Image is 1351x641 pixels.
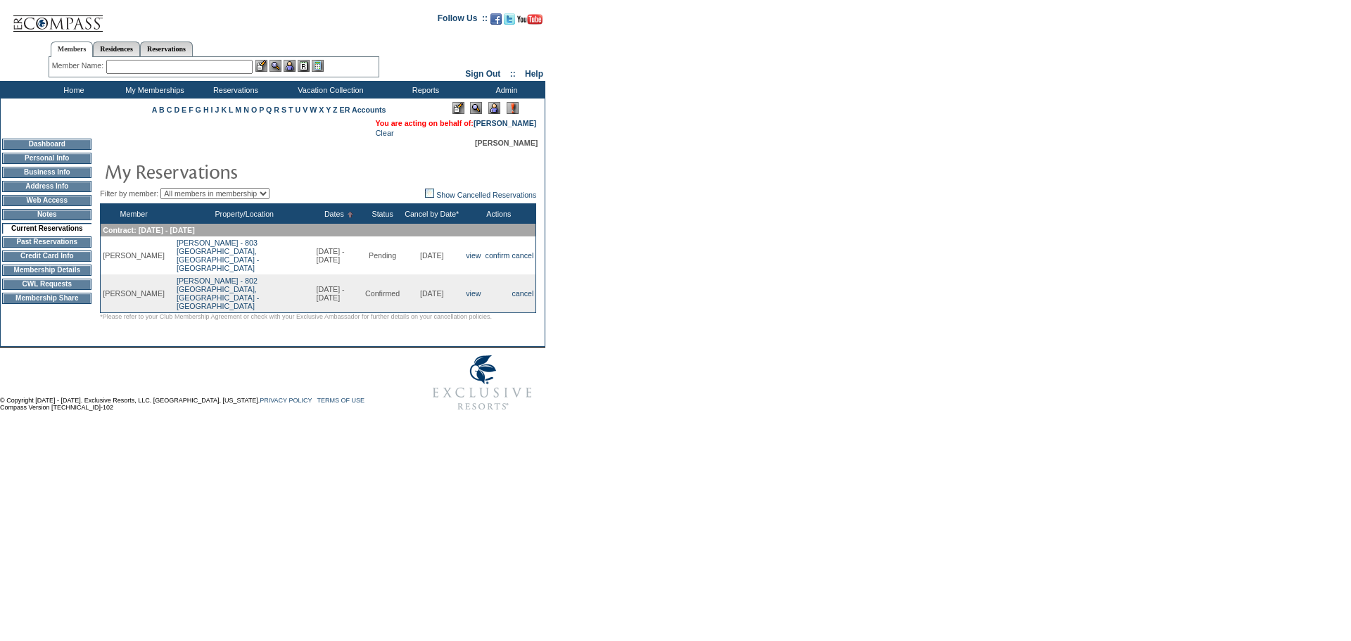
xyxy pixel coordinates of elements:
a: U [296,106,301,114]
td: Credit Card Info [2,250,91,262]
a: G [196,106,201,114]
td: Pending [363,236,402,274]
td: Past Reservations [2,236,91,248]
img: View Mode [470,102,482,114]
a: H [203,106,209,114]
span: You are acting on behalf of: [375,119,536,127]
td: Address Info [2,181,91,192]
td: Personal Info [2,153,91,164]
a: K [221,106,227,114]
a: J [215,106,219,114]
img: Impersonate [284,60,296,72]
td: Reservations [194,81,274,99]
a: R [274,106,279,114]
span: :: [510,69,516,79]
img: chk_off.JPG [425,189,434,198]
a: Q [266,106,272,114]
td: Follow Us :: [438,12,488,29]
div: Member Name: [52,60,106,72]
a: Cancel by Date* [405,210,459,218]
span: *Please refer to your Club Membership Agreement or check with your Exclusive Ambassador for furth... [100,313,492,320]
a: Become our fan on Facebook [490,18,502,26]
td: Current Reservations [2,223,91,234]
a: C [167,106,172,114]
img: Reservations [298,60,310,72]
a: Y [326,106,331,114]
td: Admin [464,81,545,99]
a: view [466,251,481,260]
a: M [235,106,241,114]
a: cancel [512,289,534,298]
a: Property/Location [215,210,274,218]
img: Log Concern/Member Elevation [507,102,519,114]
td: Confirmed [363,274,402,313]
a: ER Accounts [340,106,386,114]
img: pgTtlMyReservations.gif [104,157,386,185]
td: [PERSON_NAME] [101,274,167,313]
a: Members [51,42,94,57]
img: Impersonate [488,102,500,114]
a: Help [525,69,543,79]
a: [PERSON_NAME] - 802[GEOGRAPHIC_DATA], [GEOGRAPHIC_DATA] - [GEOGRAPHIC_DATA] [177,277,259,310]
a: T [288,106,293,114]
td: [DATE] - [DATE] [315,274,364,313]
td: Web Access [2,195,91,206]
a: V [303,106,307,114]
td: Dashboard [2,139,91,150]
a: X [319,106,324,114]
a: Reservations [140,42,193,56]
a: Sign Out [465,69,500,79]
td: Reports [383,81,464,99]
a: S [281,106,286,114]
td: Home [32,81,113,99]
a: F [189,106,194,114]
span: [PERSON_NAME] [475,139,538,147]
td: My Memberships [113,81,194,99]
a: P [259,106,264,114]
a: Follow us on Twitter [504,18,515,26]
img: Subscribe to our YouTube Channel [517,14,543,25]
td: Membership Share [2,293,91,304]
img: Ascending [344,212,353,217]
a: B [159,106,165,114]
td: [DATE] [402,236,462,274]
a: D [174,106,179,114]
a: PRIVACY POLICY [260,397,312,404]
a: [PERSON_NAME] - 803[GEOGRAPHIC_DATA], [GEOGRAPHIC_DATA] - [GEOGRAPHIC_DATA] [177,239,259,272]
a: L [229,106,233,114]
img: Become our fan on Facebook [490,13,502,25]
a: I [211,106,213,114]
img: Follow us on Twitter [504,13,515,25]
td: Vacation Collection [274,81,383,99]
a: Clear [375,129,393,137]
a: [PERSON_NAME] [474,119,536,127]
a: Z [333,106,338,114]
span: Filter by member: [100,189,158,198]
img: Exclusive Resorts [419,348,545,418]
a: W [310,106,317,114]
a: O [251,106,257,114]
td: Membership Details [2,265,91,276]
img: Edit Mode [452,102,464,114]
a: view [466,289,481,298]
img: View [269,60,281,72]
td: CWL Requests [2,279,91,290]
img: b_calculator.gif [312,60,324,72]
img: Compass Home [12,4,103,32]
a: Dates [324,210,344,218]
img: b_edit.gif [255,60,267,72]
td: [DATE] - [DATE] [315,236,364,274]
a: confirm [486,251,510,260]
a: Status [372,210,393,218]
th: Actions [462,204,536,224]
a: cancel [512,251,534,260]
td: Notes [2,209,91,220]
span: Contract: [DATE] - [DATE] [103,226,194,234]
a: Show Cancelled Reservations [425,191,536,199]
td: Business Info [2,167,91,178]
td: [PERSON_NAME] [101,236,167,274]
a: TERMS OF USE [317,397,365,404]
a: E [182,106,186,114]
a: Member [120,210,148,218]
td: [DATE] [402,274,462,313]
